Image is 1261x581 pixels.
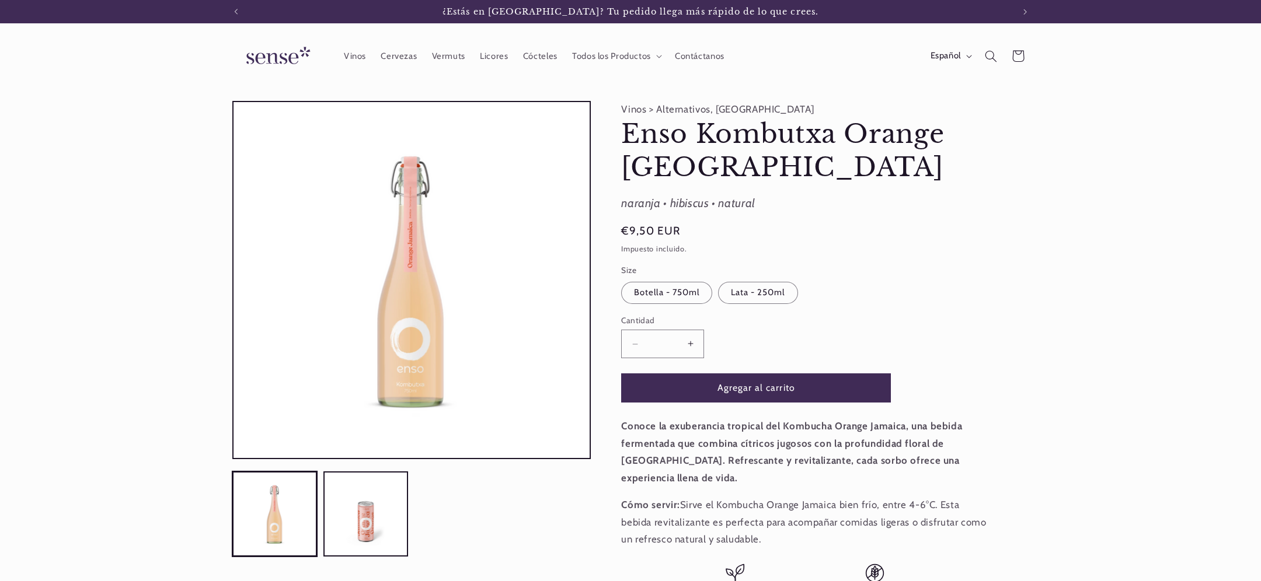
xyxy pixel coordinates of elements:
[473,43,516,69] a: Licores
[323,471,409,556] button: Cargar la imagen 2 en la vista de la galería
[523,51,558,62] span: Cócteles
[232,101,591,556] media-gallery: Visor de la galería
[923,44,977,68] button: Español
[621,118,989,184] h1: Enso Kombutxa Orange [GEOGRAPHIC_DATA]
[515,43,565,69] a: Cócteles
[565,43,667,69] summary: Todos los Productos
[480,51,508,62] span: Licores
[336,43,373,69] a: Vinos
[374,43,424,69] a: Cervezas
[675,51,724,62] span: Contáctanos
[344,51,366,62] span: Vinos
[621,223,680,239] span: €9,50 EUR
[228,35,325,78] a: Sense
[667,43,731,69] a: Contáctanos
[232,471,318,556] button: Cargar la imagen 1 en la vista de la galería
[572,51,651,62] span: Todos los Productos
[232,40,320,73] img: Sense
[432,51,465,62] span: Vermuts
[621,420,962,484] strong: Conoce la exuberancia tropical del Kombucha Orange Jamaica, una bebida fermentada que combina cít...
[381,51,417,62] span: Cervezas
[621,499,680,510] strong: Cómo servir:
[621,496,989,548] p: Sirve el Kombucha Orange Jamaica bien frío, entre 4-6°C. Esta bebida revitalizante es perfecta pa...
[931,50,961,62] span: Español
[621,314,891,326] label: Cantidad
[443,6,818,17] span: ¿Estás en [GEOGRAPHIC_DATA]? Tu pedido llega más rápido de lo que crees.
[621,193,989,214] div: naranja • hibiscus • natural
[977,43,1004,69] summary: Búsqueda
[621,373,891,402] button: Agregar al carrito
[621,264,638,276] legend: Size
[718,282,798,304] label: Lata - 250ml
[424,43,473,69] a: Vermuts
[621,243,989,256] div: Impuesto incluido.
[621,282,712,304] label: Botella - 750ml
